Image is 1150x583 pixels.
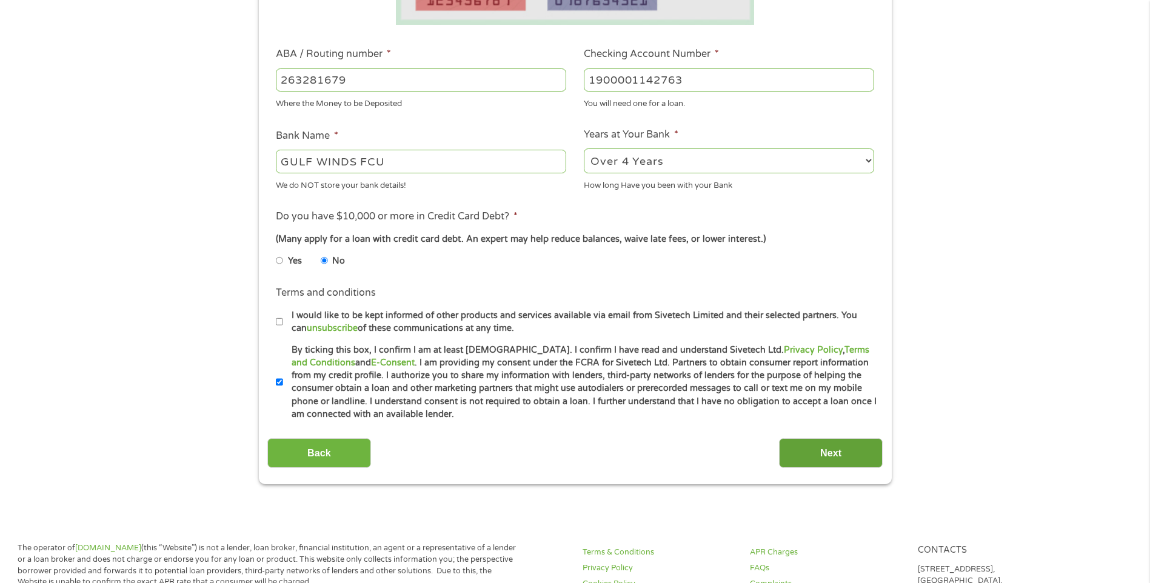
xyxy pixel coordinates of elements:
a: Terms and Conditions [292,345,869,368]
a: E-Consent [371,358,415,368]
input: Back [267,438,371,468]
label: Yes [288,255,302,268]
input: 345634636 [584,68,874,92]
a: [DOMAIN_NAME] [75,543,141,553]
div: How long Have you been with your Bank [584,175,874,192]
label: By ticking this box, I confirm I am at least [DEMOGRAPHIC_DATA]. I confirm I have read and unders... [283,344,878,421]
label: Terms and conditions [276,287,376,299]
label: ABA / Routing number [276,48,391,61]
label: I would like to be kept informed of other products and services available via email from Sivetech... [283,309,878,335]
div: Where the Money to be Deposited [276,94,566,110]
a: unsubscribe [307,323,358,333]
a: Terms & Conditions [583,547,735,558]
a: APR Charges [750,547,903,558]
label: Years at Your Bank [584,128,678,141]
label: Bank Name [276,130,338,142]
input: Next [779,438,883,468]
div: (Many apply for a loan with credit card debt. An expert may help reduce balances, waive late fees... [276,233,874,246]
div: You will need one for a loan. [584,94,874,110]
a: Privacy Policy [784,345,843,355]
input: 263177916 [276,68,566,92]
h4: Contacts [918,545,1071,556]
a: FAQs [750,562,903,574]
a: Privacy Policy [583,562,735,574]
div: We do NOT store your bank details! [276,175,566,192]
label: Do you have $10,000 or more in Credit Card Debt? [276,210,518,223]
label: Checking Account Number [584,48,719,61]
label: No [332,255,345,268]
